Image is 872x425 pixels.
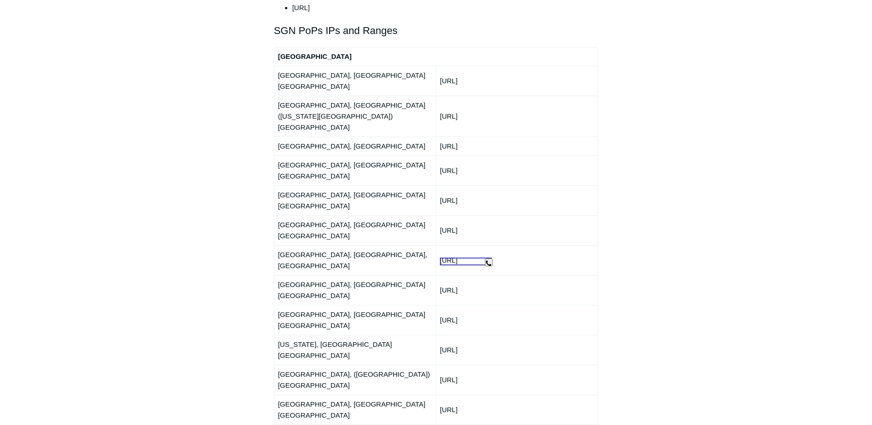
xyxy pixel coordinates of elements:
td: [URL] [436,245,598,275]
td: [GEOGRAPHIC_DATA], [GEOGRAPHIC_DATA] [GEOGRAPHIC_DATA] [274,305,436,335]
td: [URL] [436,155,598,185]
td: [URL] [436,66,598,96]
td: [URL] [436,395,598,425]
strong: [GEOGRAPHIC_DATA] [278,52,352,60]
td: [URL] [436,96,598,137]
li: [URL] [292,2,598,13]
td: [GEOGRAPHIC_DATA], [GEOGRAPHIC_DATA] [GEOGRAPHIC_DATA] [274,215,436,245]
td: [GEOGRAPHIC_DATA], [GEOGRAPHIC_DATA] [GEOGRAPHIC_DATA] [274,185,436,215]
td: [URL] [436,305,598,335]
button:  [485,258,493,266]
td: [GEOGRAPHIC_DATA], [GEOGRAPHIC_DATA] [GEOGRAPHIC_DATA] [274,66,436,96]
td: [URL] [436,275,598,305]
td: [US_STATE], [GEOGRAPHIC_DATA] [GEOGRAPHIC_DATA] [274,335,436,365]
td: [GEOGRAPHIC_DATA], [GEOGRAPHIC_DATA] [GEOGRAPHIC_DATA] [274,275,436,305]
td: [GEOGRAPHIC_DATA], [GEOGRAPHIC_DATA] [274,137,436,155]
td: [URL] [436,185,598,215]
td: [GEOGRAPHIC_DATA], [GEOGRAPHIC_DATA] [GEOGRAPHIC_DATA] [274,395,436,425]
td: [URL] [436,137,598,155]
td: [GEOGRAPHIC_DATA], ([GEOGRAPHIC_DATA]) [GEOGRAPHIC_DATA] [274,365,436,395]
td: [GEOGRAPHIC_DATA], [GEOGRAPHIC_DATA] ([US_STATE][GEOGRAPHIC_DATA]) [GEOGRAPHIC_DATA] [274,96,436,137]
td: [GEOGRAPHIC_DATA], [GEOGRAPHIC_DATA], [GEOGRAPHIC_DATA] [274,245,436,275]
h2: SGN PoPs IPs and Ranges [274,23,598,39]
td: [URL] [436,335,598,365]
td: [GEOGRAPHIC_DATA], [GEOGRAPHIC_DATA] [GEOGRAPHIC_DATA] [274,155,436,185]
td: [URL] [436,215,598,245]
td: [URL] [436,365,598,395]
